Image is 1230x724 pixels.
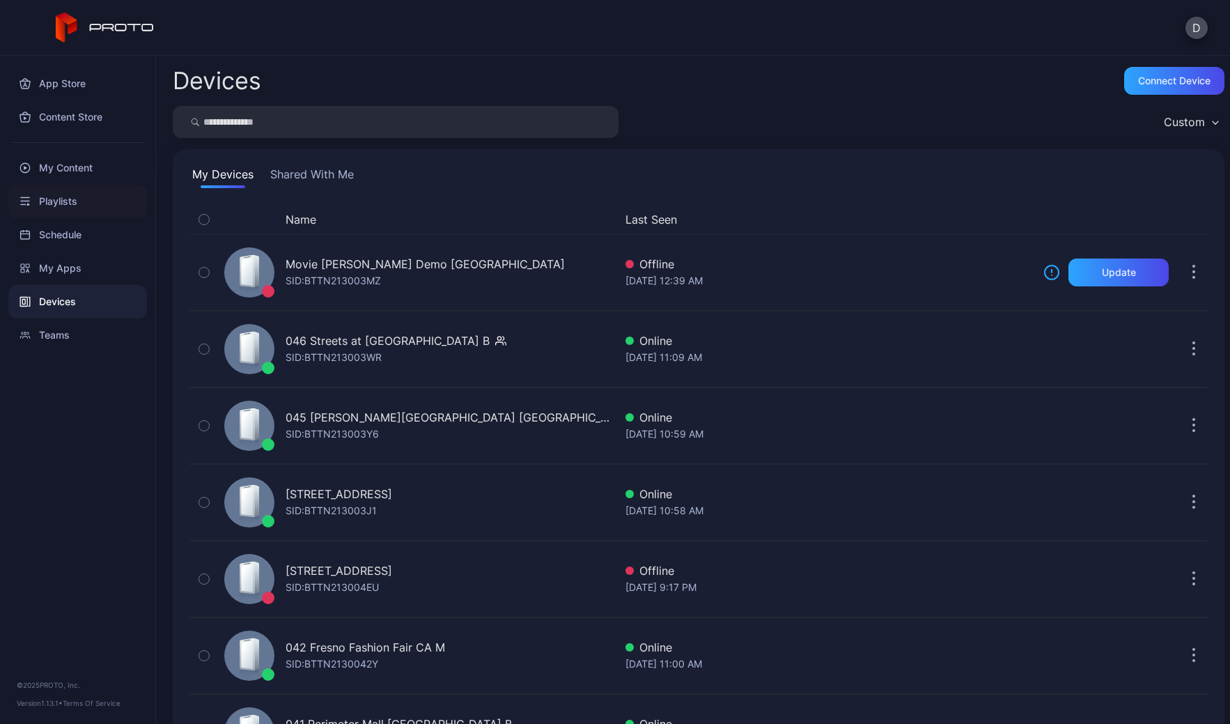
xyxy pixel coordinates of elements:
div: © 2025 PROTO, Inc. [17,679,139,691]
div: SID: BTTN213003MZ [286,272,381,289]
div: 042 Fresno Fashion Fair CA M [286,639,445,656]
div: [STREET_ADDRESS] [286,486,392,502]
button: My Devices [189,166,256,188]
div: Custom [1164,115,1205,129]
a: Teams [8,318,147,352]
button: Update [1068,259,1169,286]
div: Offline [625,562,1032,579]
div: Connect device [1138,75,1210,86]
div: [DATE] 11:09 AM [625,349,1032,366]
div: Online [625,486,1032,502]
div: 045 [PERSON_NAME][GEOGRAPHIC_DATA] [GEOGRAPHIC_DATA] [286,409,614,426]
div: Options [1180,211,1208,228]
div: [STREET_ADDRESS] [286,562,392,579]
div: Update [1102,267,1136,278]
div: Movie [PERSON_NAME] Demo [GEOGRAPHIC_DATA] [286,256,565,272]
a: Devices [8,285,147,318]
a: App Store [8,67,147,100]
div: SID: BTTN213004EU [286,579,379,596]
div: Offline [625,256,1032,272]
a: My Content [8,151,147,185]
div: [DATE] 12:39 AM [625,272,1032,289]
div: SID: BTTN213003J1 [286,502,377,519]
button: D [1185,17,1208,39]
button: Custom [1157,106,1224,138]
div: [DATE] 10:58 AM [625,502,1032,519]
button: Shared With Me [267,166,357,188]
div: Online [625,332,1032,349]
div: Online [625,639,1032,656]
div: [DATE] 11:00 AM [625,656,1032,672]
div: Update Device [1038,211,1163,228]
div: Online [625,409,1032,426]
button: Connect device [1124,67,1224,95]
div: SID: BTTN213003Y6 [286,426,379,442]
div: SID: BTTN213003WR [286,349,382,366]
a: Terms Of Service [63,699,120,707]
h2: Devices [173,68,261,93]
div: [DATE] 10:59 AM [625,426,1032,442]
a: Schedule [8,218,147,252]
a: Content Store [8,100,147,134]
button: Last Seen [625,211,1027,228]
div: [DATE] 9:17 PM [625,579,1032,596]
span: Version 1.13.1 • [17,699,63,707]
a: My Apps [8,252,147,285]
a: Playlists [8,185,147,218]
button: Name [286,211,316,228]
div: 046 Streets at [GEOGRAPHIC_DATA] B [286,332,490,349]
div: SID: BTTN2130042Y [286,656,378,672]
